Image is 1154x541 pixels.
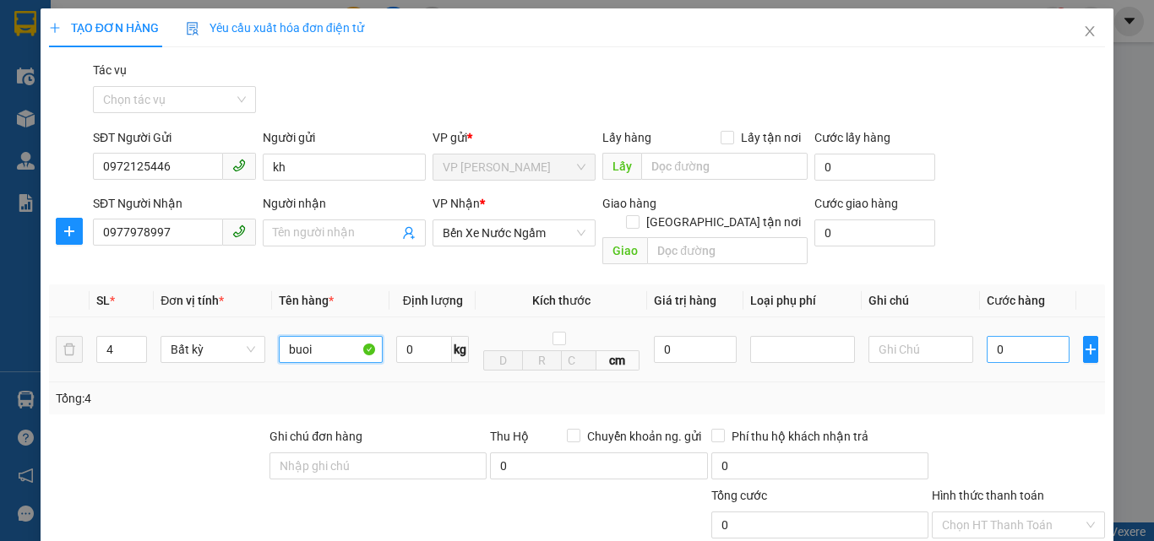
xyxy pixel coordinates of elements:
span: Giao [602,237,647,264]
span: Bến Xe Nước Ngầm [443,220,585,246]
label: Tác vụ [93,63,127,77]
span: Chuyển khoản ng. gửi [580,427,708,446]
input: VD: Bàn, Ghế [279,336,384,363]
button: Close [1066,8,1113,56]
span: SL [96,294,110,307]
label: Cước giao hàng [814,197,898,210]
input: D [483,350,523,371]
span: kg [452,336,469,363]
div: Tổng: 4 [56,389,447,408]
button: plus [56,218,83,245]
span: Thu Hộ [490,430,529,443]
span: Cước hàng [987,294,1045,307]
th: Ghi chú [862,284,980,317]
span: Lấy hàng [602,131,651,144]
span: Giá trị hàng [654,294,716,307]
span: Giao hàng [602,197,656,210]
input: R [522,350,562,371]
input: Cước lấy hàng [814,154,935,181]
span: plus [1084,343,1097,356]
span: Lấy [602,153,641,180]
span: Tổng cước [711,489,767,502]
span: cm [596,350,640,371]
div: Người nhận [263,194,426,213]
img: icon [186,22,199,35]
label: Cước lấy hàng [814,131,890,144]
span: user-add [402,226,416,240]
div: SĐT Người Gửi [93,128,256,147]
input: Ghi chú đơn hàng [269,452,487,479]
input: Cước giao hàng [814,219,935,246]
span: TẠO ĐƠN HÀNG [49,21,159,35]
input: C [561,350,596,371]
span: Bất kỳ [171,337,255,362]
span: Yêu cầu xuất hóa đơn điện tử [186,21,364,35]
input: 0 [654,336,737,363]
span: Kích thước [532,294,591,307]
th: Loại phụ phí [743,284,862,317]
label: Hình thức thanh toán [932,489,1044,502]
input: Ghi Chú [868,336,973,363]
input: Dọc đường [647,237,808,264]
span: Tên hàng [279,294,334,307]
span: phone [232,159,246,172]
span: VP Nhận [433,197,480,210]
span: Đơn vị tính [161,294,224,307]
span: Phí thu hộ khách nhận trả [725,427,875,446]
span: Lấy tận nơi [734,128,808,147]
span: phone [232,225,246,238]
span: VP Hà Tĩnh [443,154,585,180]
div: VP gửi [433,128,596,147]
span: close [1083,24,1097,38]
div: SĐT Người Nhận [93,194,256,213]
label: Ghi chú đơn hàng [269,430,362,443]
input: Dọc đường [641,153,808,180]
button: plus [1083,336,1098,363]
span: plus [49,22,61,34]
span: Định lượng [403,294,463,307]
span: [GEOGRAPHIC_DATA] tận nơi [640,213,808,231]
div: Người gửi [263,128,426,147]
button: delete [56,336,83,363]
span: plus [57,225,82,238]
